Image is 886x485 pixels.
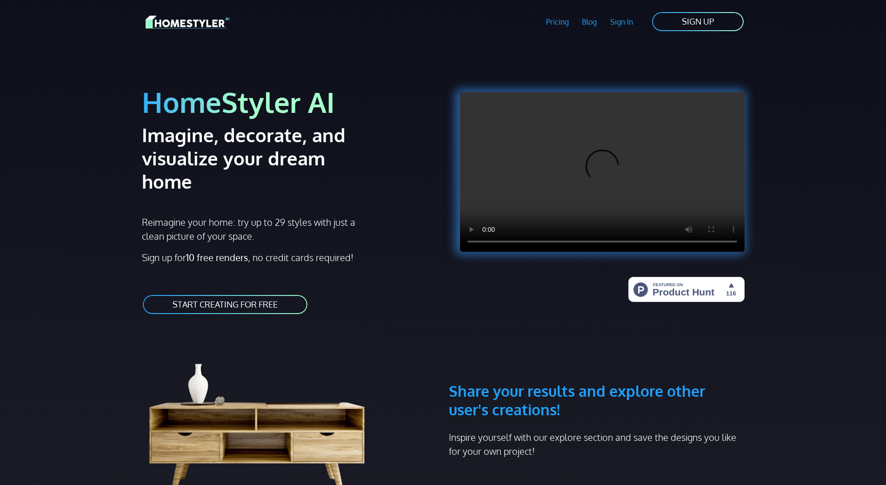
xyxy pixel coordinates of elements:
img: HomeStyler AI logo [146,14,229,30]
h1: HomeStyler AI [142,85,438,119]
strong: 10 free renders [186,251,248,263]
a: Pricing [539,11,575,33]
p: Reimagine your home: try up to 29 styles with just a clean picture of your space. [142,215,364,243]
a: START CREATING FOR FREE [142,294,308,315]
a: Blog [575,11,604,33]
h3: Share your results and explore other user's creations! [449,337,745,419]
a: Sign In [604,11,640,33]
p: Inspire yourself with our explore section and save the designs you like for your own project! [449,430,745,458]
img: HomeStyler AI - Interior Design Made Easy: One Click to Your Dream Home | Product Hunt [628,277,745,302]
p: Sign up for , no credit cards required! [142,250,438,264]
h2: Imagine, decorate, and visualize your dream home [142,123,379,193]
a: SIGN UP [651,11,745,32]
